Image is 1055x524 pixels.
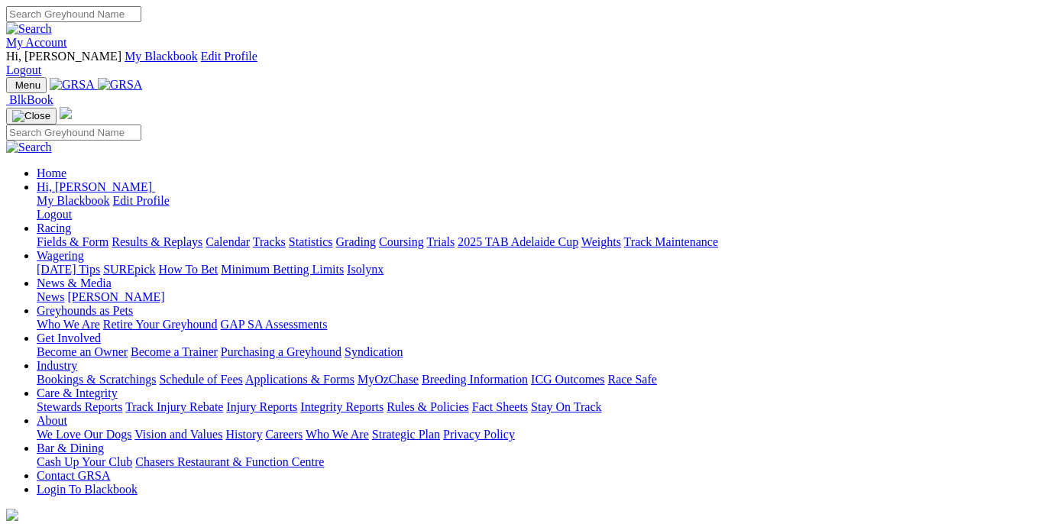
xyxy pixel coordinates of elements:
div: Hi, [PERSON_NAME] [37,194,1049,222]
a: Bar & Dining [37,442,104,454]
a: Become a Trainer [131,345,218,358]
a: Track Injury Rebate [125,400,223,413]
a: Statistics [289,235,333,248]
a: My Account [6,36,67,49]
a: Minimum Betting Limits [221,263,344,276]
a: Tracks [253,235,286,248]
a: Schedule of Fees [159,373,242,386]
a: Injury Reports [226,400,297,413]
a: Coursing [379,235,424,248]
a: Hi, [PERSON_NAME] [37,180,155,193]
a: We Love Our Dogs [37,428,131,441]
a: Purchasing a Greyhound [221,345,341,358]
a: History [225,428,262,441]
a: Greyhounds as Pets [37,304,133,317]
a: Cash Up Your Club [37,455,132,468]
a: My Blackbook [37,194,110,207]
a: Fact Sheets [472,400,528,413]
a: Rules & Policies [387,400,469,413]
img: GRSA [98,78,143,92]
a: About [37,414,67,427]
div: Get Involved [37,345,1049,359]
a: How To Bet [159,263,218,276]
a: Grading [336,235,376,248]
a: Integrity Reports [300,400,383,413]
a: Get Involved [37,332,101,344]
div: Greyhounds as Pets [37,318,1049,332]
a: 2025 TAB Adelaide Cup [458,235,578,248]
a: Careers [265,428,303,441]
a: [PERSON_NAME] [67,290,164,303]
a: My Blackbook [125,50,198,63]
a: MyOzChase [358,373,419,386]
a: Calendar [205,235,250,248]
a: Care & Integrity [37,387,118,399]
button: Toggle navigation [6,108,57,125]
div: Care & Integrity [37,400,1049,414]
a: Applications & Forms [245,373,354,386]
input: Search [6,6,141,22]
div: Wagering [37,263,1049,277]
a: Retire Your Greyhound [103,318,218,331]
a: Track Maintenance [624,235,718,248]
div: About [37,428,1049,442]
a: Stay On Track [531,400,601,413]
button: Toggle navigation [6,77,47,93]
a: Race Safe [607,373,656,386]
a: SUREpick [103,263,155,276]
a: Vision and Values [134,428,222,441]
a: Syndication [345,345,403,358]
a: Become an Owner [37,345,128,358]
a: News & Media [37,277,112,289]
img: Close [12,110,50,122]
span: Menu [15,79,40,91]
a: GAP SA Assessments [221,318,328,331]
input: Search [6,125,141,141]
img: logo-grsa-white.png [60,107,72,119]
img: logo-grsa-white.png [6,509,18,521]
a: News [37,290,64,303]
a: Breeding Information [422,373,528,386]
a: Industry [37,359,77,372]
a: [DATE] Tips [37,263,100,276]
img: GRSA [50,78,95,92]
a: BlkBook [6,93,53,106]
a: Isolynx [347,263,383,276]
a: Bookings & Scratchings [37,373,156,386]
span: BlkBook [9,93,53,106]
div: Industry [37,373,1049,387]
a: Fields & Form [37,235,108,248]
a: Who We Are [37,318,100,331]
div: My Account [6,50,1049,77]
a: Logout [37,208,72,221]
div: Racing [37,235,1049,249]
a: Stewards Reports [37,400,122,413]
a: Logout [6,63,41,76]
a: Results & Replays [112,235,202,248]
a: Strategic Plan [372,428,440,441]
div: News & Media [37,290,1049,304]
img: Search [6,141,52,154]
a: Login To Blackbook [37,483,138,496]
span: Hi, [PERSON_NAME] [6,50,121,63]
a: Edit Profile [113,194,170,207]
div: Bar & Dining [37,455,1049,469]
a: Who We Are [306,428,369,441]
a: Weights [581,235,621,248]
a: Wagering [37,249,84,262]
a: Edit Profile [201,50,257,63]
a: Chasers Restaurant & Function Centre [135,455,324,468]
a: ICG Outcomes [531,373,604,386]
a: Trials [426,235,455,248]
img: Search [6,22,52,36]
a: Contact GRSA [37,469,110,482]
span: Hi, [PERSON_NAME] [37,180,152,193]
a: Privacy Policy [443,428,515,441]
a: Racing [37,222,71,235]
a: Home [37,167,66,180]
